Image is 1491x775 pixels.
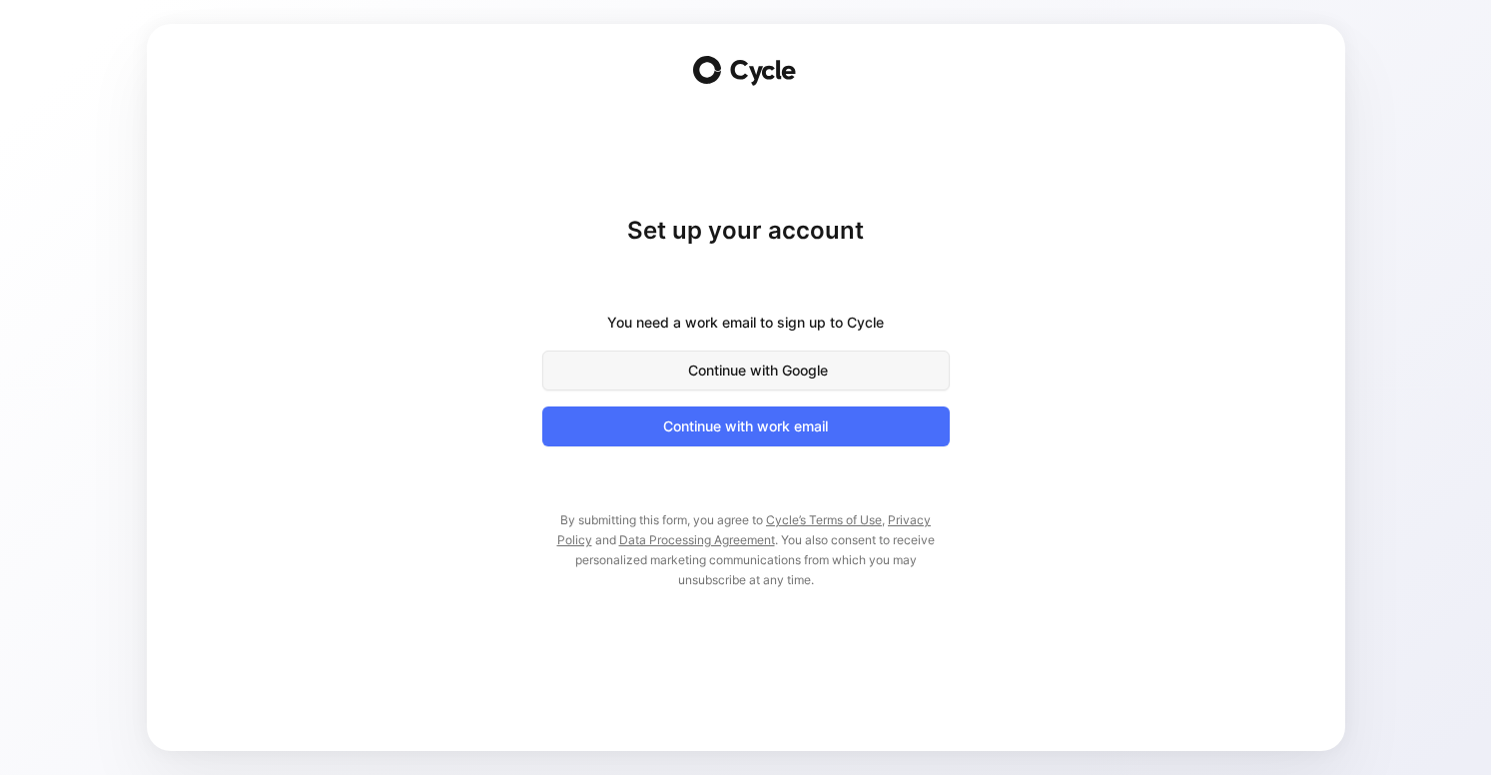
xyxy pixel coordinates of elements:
button: Continue with work email [542,406,950,446]
a: Cycle’s Terms of Use [766,512,882,527]
button: Continue with Google [542,351,950,390]
h1: Set up your account [542,215,950,247]
span: Continue with work email [567,414,925,438]
span: Continue with Google [567,359,925,383]
a: Data Processing Agreement [619,532,775,547]
p: By submitting this form, you agree to , and . You also consent to receive personalized marketing ... [542,510,950,590]
div: You need a work email to sign up to Cycle [607,311,884,335]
